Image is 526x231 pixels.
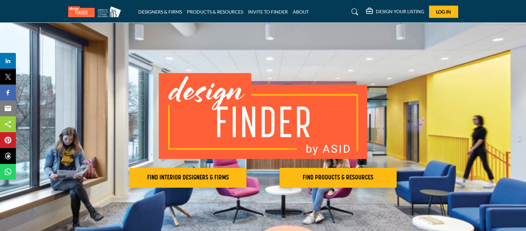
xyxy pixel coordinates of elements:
h5: DESIGN YOUR LISTING [376,9,424,15]
a: ABOUT [293,9,309,15]
img: Site Logo [68,6,124,17]
a: INVITE TO FINDER [248,9,288,15]
h2: FIND INTERIOR DESIGNERS & FIRMS [131,174,244,182]
span: Log In [436,9,451,15]
a: Search [345,7,363,17]
button: Log In [429,6,458,18]
h2: FIND PRODUCTS & RESOURCES [282,174,395,182]
div: DESIGN YOUR LISTING [366,8,424,16]
button: FIND PRODUCTS & RESOURCES [280,168,397,188]
img: image [159,73,367,159]
button: FIND INTERIOR DESIGNERS & FIRMS [129,168,246,188]
a: PRODUCTS & RESOURCES [187,9,243,15]
a: DESIGNERS & FIRMS [138,9,182,15]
